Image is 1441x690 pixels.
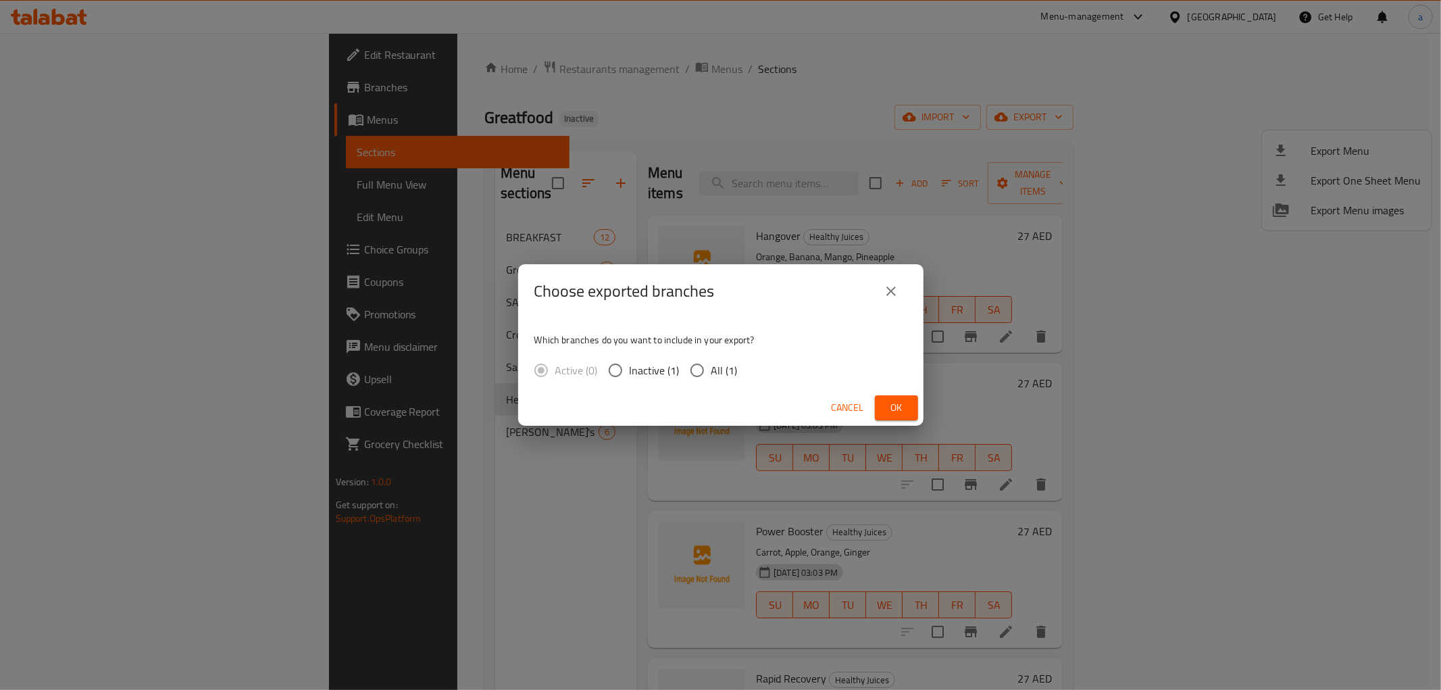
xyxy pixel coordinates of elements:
span: All (1) [711,362,738,378]
span: Cancel [832,399,864,416]
button: close [875,275,907,307]
h2: Choose exported branches [534,280,715,302]
button: Cancel [826,395,869,420]
span: Ok [886,399,907,416]
span: Active (0) [555,362,598,378]
span: Inactive (1) [630,362,680,378]
button: Ok [875,395,918,420]
p: Which branches do you want to include in your export? [534,333,907,347]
